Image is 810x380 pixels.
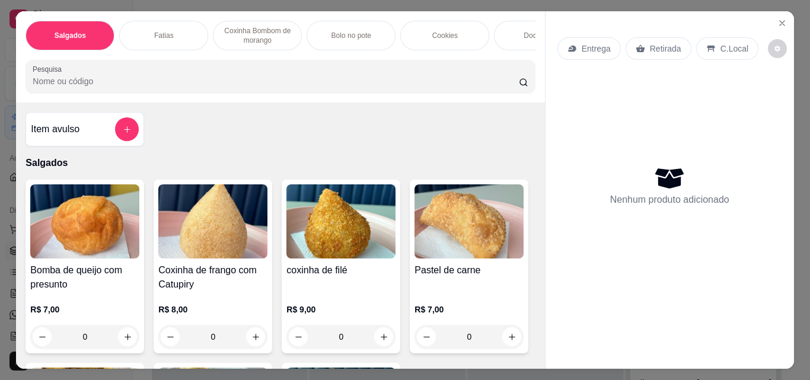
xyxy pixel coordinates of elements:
p: Cookies [432,31,458,40]
p: Salgados [25,156,535,170]
img: product-image [286,184,396,258]
h4: Bomba de queijo com presunto [30,263,139,292]
button: decrease-product-quantity [161,327,180,346]
button: add-separate-item [115,117,139,141]
p: R$ 8,00 [158,304,267,315]
img: product-image [414,184,524,258]
p: Fatias [154,31,174,40]
p: Coxinha Bombom de morango [223,26,292,45]
button: decrease-product-quantity [33,327,52,346]
h4: Pastel de carne [414,263,524,277]
label: Pesquisa [33,64,66,74]
button: increase-product-quantity [502,327,521,346]
p: Nenhum produto adicionado [610,193,729,207]
p: C.Local [720,43,748,55]
input: Pesquisa [33,75,519,87]
p: Bolo no pote [331,31,371,40]
p: R$ 9,00 [286,304,396,315]
h4: coxinha de filé [286,263,396,277]
p: Entrega [582,43,611,55]
button: decrease-product-quantity [417,327,436,346]
button: Close [773,14,792,33]
button: increase-product-quantity [246,327,265,346]
img: product-image [30,184,139,258]
button: decrease-product-quantity [289,327,308,346]
p: Salgados [55,31,86,40]
p: R$ 7,00 [414,304,524,315]
h4: Coxinha de frango com Catupiry [158,263,267,292]
h4: Item avulso [31,122,79,136]
img: product-image [158,184,267,258]
p: Docinhos [524,31,553,40]
button: decrease-product-quantity [768,39,787,58]
p: R$ 7,00 [30,304,139,315]
p: Retirada [650,43,681,55]
button: increase-product-quantity [374,327,393,346]
button: increase-product-quantity [118,327,137,346]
